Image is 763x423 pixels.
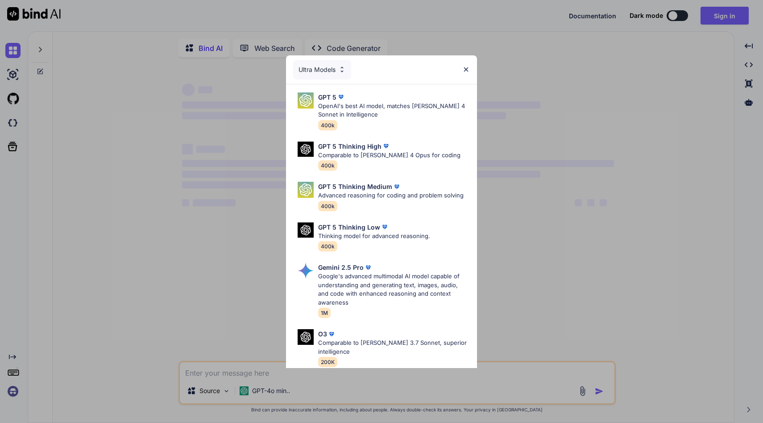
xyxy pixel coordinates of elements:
[298,182,314,198] img: Pick Models
[392,182,401,191] img: premium
[327,330,336,339] img: premium
[293,60,351,80] div: Ultra Models
[298,222,314,238] img: Pick Models
[364,263,373,272] img: premium
[380,222,389,231] img: premium
[318,222,380,232] p: GPT 5 Thinking Low
[336,92,345,101] img: premium
[318,339,470,356] p: Comparable to [PERSON_NAME] 3.7 Sonnet, superior intelligence
[318,182,392,191] p: GPT 5 Thinking Medium
[318,151,460,160] p: Comparable to [PERSON_NAME] 4 Opus for coding
[318,92,336,102] p: GPT 5
[298,142,314,157] img: Pick Models
[318,120,337,130] span: 400k
[298,263,314,279] img: Pick Models
[462,66,470,73] img: close
[318,241,337,251] span: 400k
[318,329,327,339] p: O3
[318,308,331,318] span: 1M
[318,272,470,307] p: Google's advanced multimodal AI model capable of understanding and generating text, images, audio...
[318,263,364,272] p: Gemini 2.5 Pro
[318,191,464,200] p: Advanced reasoning for coding and problem solving
[318,102,470,119] p: OpenAI's best AI model, matches [PERSON_NAME] 4 Sonnet in Intelligence
[318,357,337,367] span: 200K
[338,66,346,73] img: Pick Models
[318,201,337,211] span: 400k
[318,142,381,151] p: GPT 5 Thinking High
[298,92,314,109] img: Pick Models
[381,142,390,151] img: premium
[318,232,430,241] p: Thinking model for advanced reasoning.
[318,160,337,171] span: 400k
[298,329,314,345] img: Pick Models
